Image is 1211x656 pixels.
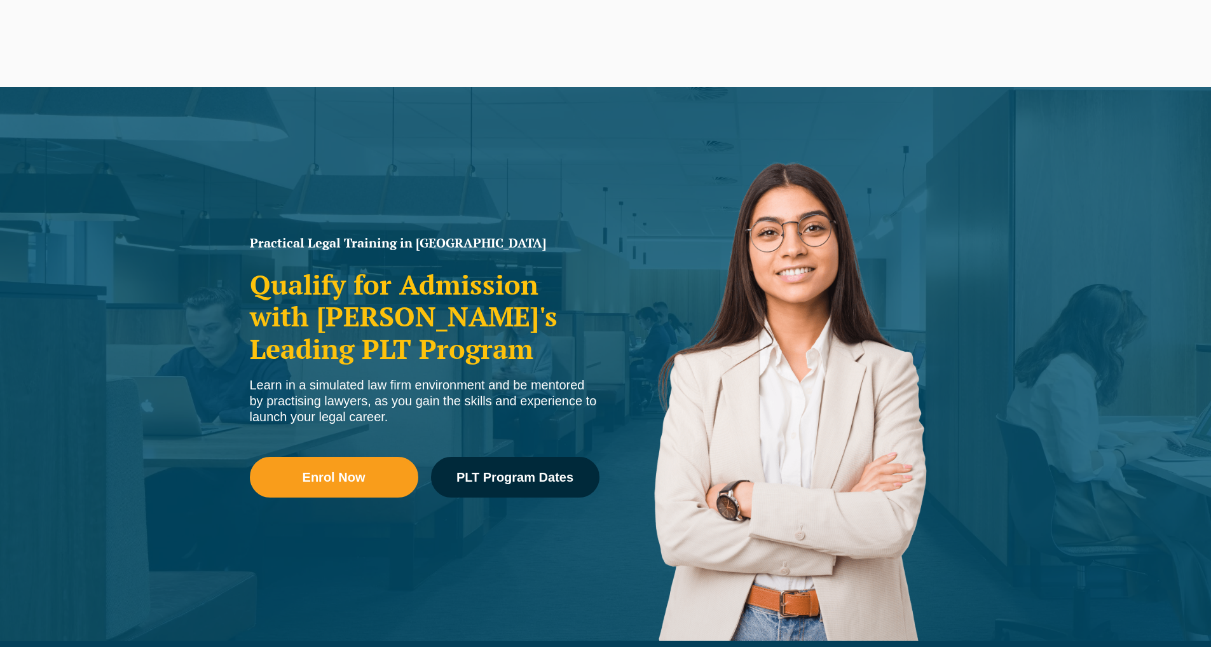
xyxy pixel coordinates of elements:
[456,471,573,484] span: PLT Program Dates
[431,457,599,498] a: PLT Program Dates
[303,471,366,484] span: Enrol Now
[250,237,599,249] h1: Practical Legal Training in [GEOGRAPHIC_DATA]
[250,269,599,365] h2: Qualify for Admission with [PERSON_NAME]'s Leading PLT Program
[250,377,599,425] div: Learn in a simulated law firm environment and be mentored by practising lawyers, as you gain the ...
[250,457,418,498] a: Enrol Now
